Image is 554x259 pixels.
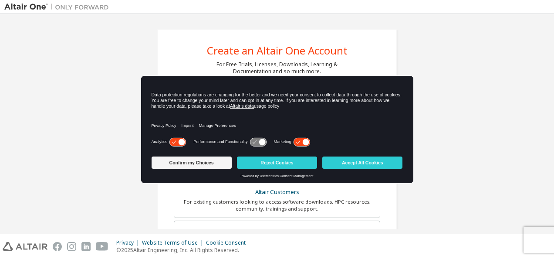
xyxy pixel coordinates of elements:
[179,186,375,198] div: Altair Customers
[207,45,348,56] div: Create an Altair One Account
[4,3,113,11] img: Altair One
[142,239,206,246] div: Website Terms of Use
[53,242,62,251] img: facebook.svg
[179,226,375,239] div: Students
[3,242,47,251] img: altair_logo.svg
[116,246,251,254] p: © 2025 Altair Engineering, Inc. All Rights Reserved.
[216,61,338,75] div: For Free Trials, Licenses, Downloads, Learning & Documentation and so much more.
[67,242,76,251] img: instagram.svg
[206,239,251,246] div: Cookie Consent
[179,198,375,212] div: For existing customers looking to access software downloads, HPC resources, community, trainings ...
[81,242,91,251] img: linkedin.svg
[116,239,142,246] div: Privacy
[96,242,108,251] img: youtube.svg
